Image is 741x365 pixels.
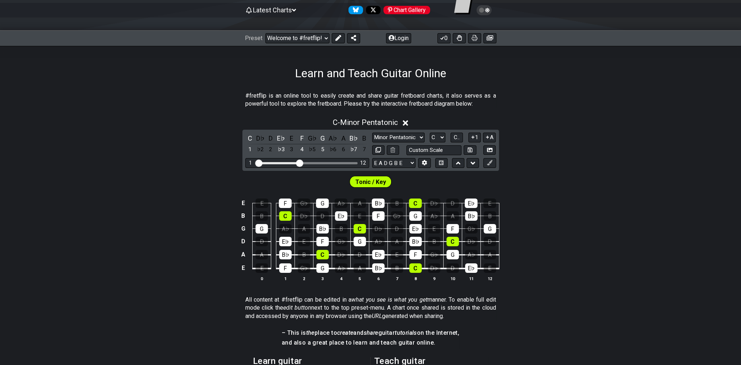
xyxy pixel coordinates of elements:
th: 9 [425,275,443,282]
button: 1 [468,133,481,142]
button: C.. [451,133,463,142]
span: Preset [245,35,262,42]
em: create [337,329,353,336]
div: G [316,199,329,208]
button: Move up [452,158,464,168]
th: 11 [462,275,480,282]
div: D♭ [372,224,385,233]
div: B♭ [279,250,292,259]
div: toggle scale degree [339,145,348,154]
div: E♭ [409,224,422,233]
span: C.. [454,134,460,141]
div: Chart Gallery [383,6,430,14]
th: 7 [387,275,406,282]
td: G [239,222,247,235]
select: Tuning [372,158,416,168]
div: E [256,263,268,273]
div: toggle scale degree [266,145,276,154]
div: B♭ [465,211,477,221]
button: Store user defined scale [464,145,476,155]
div: E [354,211,366,221]
div: B [335,224,347,233]
button: Toggle Dexterity for all fretkits [453,33,466,43]
div: E♭ [335,211,347,221]
div: toggle scale degree [308,145,317,154]
div: G♭ [297,199,310,208]
button: Create image [483,33,496,43]
div: D♭ [335,250,347,259]
div: toggle pitch class [318,133,327,143]
div: A [484,250,496,259]
div: E [391,250,403,259]
div: G [354,237,366,246]
div: toggle scale degree [349,145,359,154]
div: A♭ [335,199,347,208]
div: E♭ [465,199,477,208]
div: B♭ [372,199,385,208]
div: toggle scale degree [287,145,296,154]
select: Tonic/Root [430,133,445,142]
h4: – This is place to and guitar on the Internet, [282,329,459,337]
span: Toggle light / dark theme [480,7,488,13]
div: toggle pitch class [359,133,369,143]
a: #fretflip at Pinterest [381,6,430,14]
button: Login [386,33,411,43]
div: D♭ [428,263,440,273]
th: 2 [295,275,313,282]
div: 1 [249,160,252,166]
em: what you see is what you get [351,296,428,303]
div: B [256,211,268,221]
div: A [354,263,366,273]
div: toggle pitch class [339,133,348,143]
div: G [316,263,329,273]
th: 8 [406,275,425,282]
h2: Teach guitar [374,357,488,365]
div: C [446,237,459,246]
div: F [372,211,385,221]
div: D [484,237,496,246]
div: A [298,224,310,233]
button: Create Image [483,145,496,155]
button: Copy [372,145,385,155]
div: D♭ [428,199,440,208]
em: edit button [283,304,311,311]
div: C [409,199,422,208]
th: 1 [276,275,295,282]
div: G♭ [391,211,403,221]
div: B♭ [372,263,385,273]
button: Edit Tuning [418,158,430,168]
div: F [316,237,329,246]
div: C [279,211,292,221]
div: G♭ [335,237,347,246]
span: Latest Charts [253,6,292,14]
td: D [239,235,247,248]
div: 12 [360,160,366,166]
div: D [446,199,459,208]
em: URL [372,313,382,319]
select: Preset [265,33,329,43]
select: Scale [372,133,425,142]
h1: Learn and Teach Guitar Online [295,66,446,80]
div: F [446,224,459,233]
div: toggle pitch class [266,133,276,143]
div: A♭ [335,263,347,273]
th: 3 [313,275,332,282]
h2: Learn guitar [253,357,367,365]
div: A♭ [465,250,477,259]
div: E [428,224,440,233]
div: A♭ [279,224,292,233]
div: F [279,199,292,208]
th: 5 [350,275,369,282]
div: F [409,250,422,259]
button: Edit Preset [332,33,345,43]
div: E♭ [465,263,477,273]
div: toggle pitch class [245,133,255,143]
td: A [239,248,247,262]
div: toggle pitch class [287,133,296,143]
div: toggle pitch class [349,133,359,143]
div: G [256,224,268,233]
div: toggle scale degree [359,145,369,154]
th: 0 [253,275,271,282]
em: the [306,329,315,336]
div: B [428,237,440,246]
